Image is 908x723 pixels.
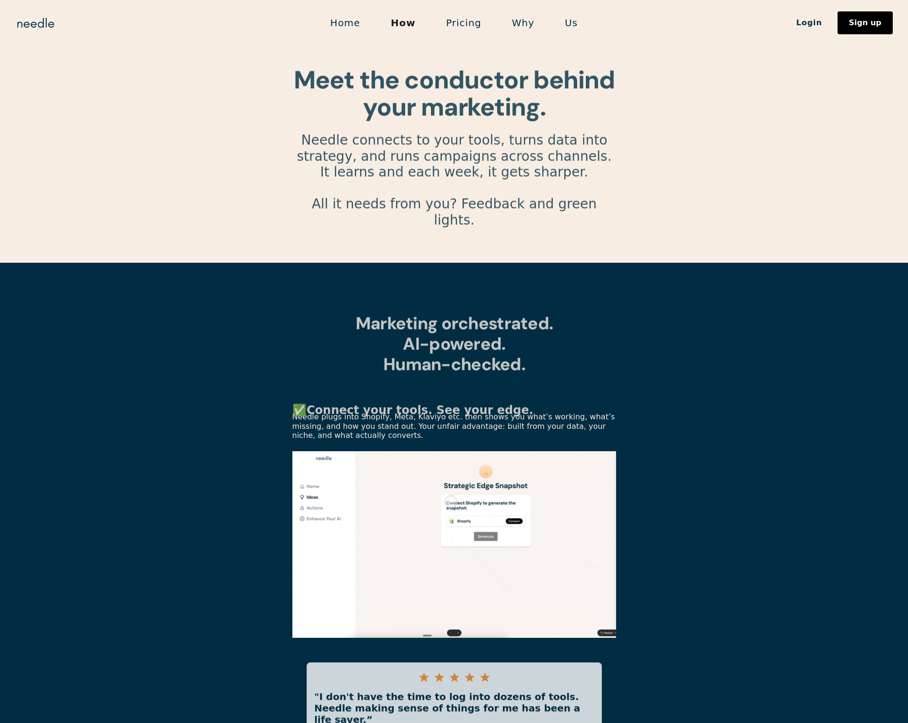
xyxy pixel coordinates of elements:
[315,13,376,33] a: Home
[355,312,552,375] strong: Marketing orchestrated. AI-powered. Human-checked.
[781,15,838,31] a: Login
[838,11,893,34] a: Sign up
[292,132,616,244] p: Needle connects to your tools, turns data into strategy, and runs campaigns across channels. It l...
[376,13,431,33] a: How
[549,13,593,33] a: Us
[294,64,614,123] strong: Meet the conductor behind your marketing.
[849,19,881,27] div: Sign up
[307,404,533,417] strong: Connect your tools. See your edge.
[292,403,616,418] p: ✅
[497,13,549,33] a: Why
[431,13,497,33] a: Pricing
[292,412,616,440] p: Needle plugs into Shopify, Meta, Klaviyo etc. then shows you what’s working, what’s missing, and ...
